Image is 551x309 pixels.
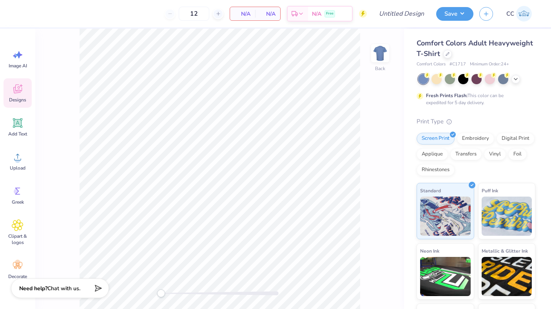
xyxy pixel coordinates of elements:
[417,148,448,160] div: Applique
[8,273,27,280] span: Decorate
[12,199,24,205] span: Greek
[426,92,468,99] strong: Fresh Prints Flash:
[482,186,498,195] span: Puff Ink
[506,9,514,18] span: CC
[5,233,31,246] span: Clipart & logos
[417,38,533,58] span: Comfort Colors Adult Heavyweight T-Shirt
[503,6,535,22] a: CC
[375,65,385,72] div: Back
[426,92,522,106] div: This color can be expedited for 5 day delivery.
[235,10,250,18] span: N/A
[482,247,528,255] span: Metallic & Glitter Ink
[372,45,388,61] img: Back
[19,285,47,292] strong: Need help?
[516,6,532,22] img: Cameron Casey
[508,148,527,160] div: Foil
[9,63,27,69] span: Image AI
[449,61,466,68] span: # C1717
[482,197,532,236] img: Puff Ink
[157,289,165,297] div: Accessibility label
[482,257,532,296] img: Metallic & Glitter Ink
[417,133,455,145] div: Screen Print
[484,148,506,160] div: Vinyl
[436,7,473,21] button: Save
[47,285,80,292] span: Chat with us.
[8,131,27,137] span: Add Text
[312,10,321,18] span: N/A
[420,197,471,236] img: Standard
[470,61,509,68] span: Minimum Order: 24 +
[420,247,439,255] span: Neon Ink
[420,257,471,296] img: Neon Ink
[326,11,333,16] span: Free
[260,10,275,18] span: N/A
[457,133,494,145] div: Embroidery
[373,6,430,22] input: Untitled Design
[420,186,441,195] span: Standard
[497,133,535,145] div: Digital Print
[417,61,446,68] span: Comfort Colors
[179,7,209,21] input: – –
[417,164,455,176] div: Rhinestones
[417,117,535,126] div: Print Type
[9,97,26,103] span: Designs
[450,148,482,160] div: Transfers
[10,165,25,171] span: Upload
